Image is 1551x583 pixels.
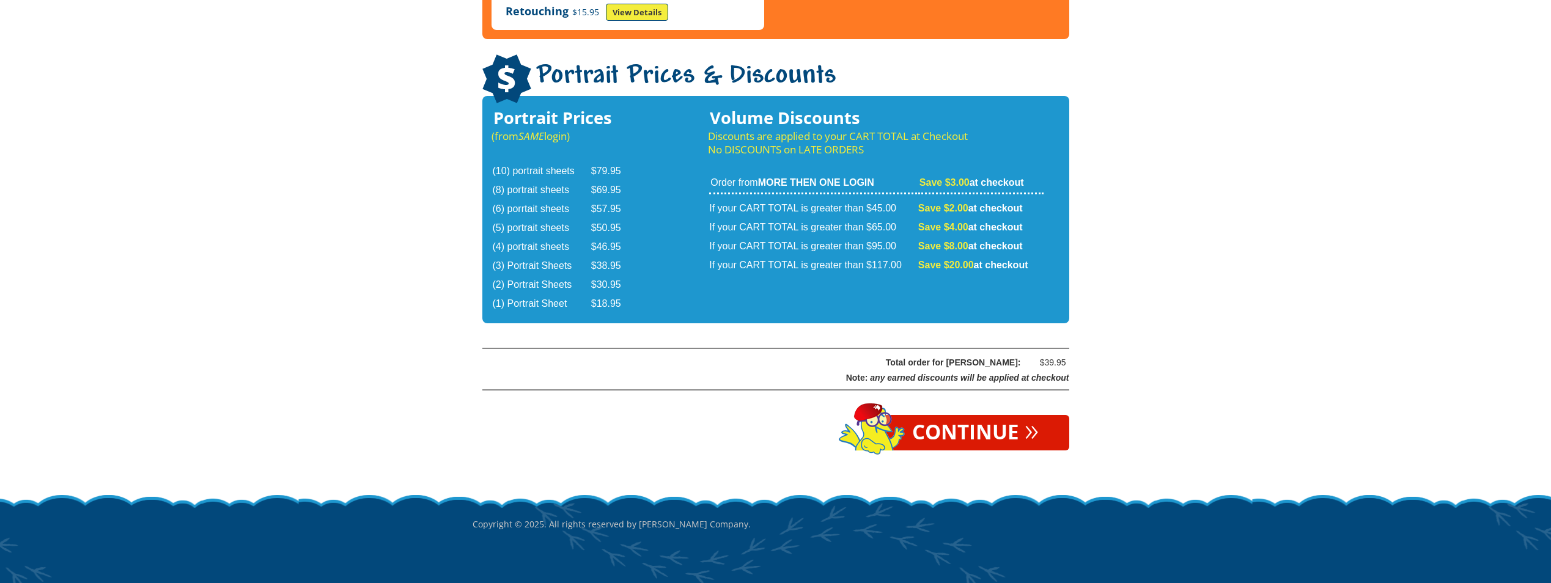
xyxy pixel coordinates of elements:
td: If your CART TOTAL is greater than $117.00 [709,257,917,274]
p: Retouching [506,4,750,21]
span: Save $3.00 [919,177,970,188]
strong: at checkout [918,222,1023,232]
span: Save $20.00 [918,260,974,270]
strong: at checkout [918,241,1023,251]
p: Copyright © 2025. All rights reserved by [PERSON_NAME] Company. [473,493,1079,555]
div: $39.95 [1030,355,1066,370]
td: (5) portrait sheets [493,219,590,237]
td: Order from [709,176,917,194]
span: Note: [846,373,868,383]
a: View Details [606,4,668,21]
span: » [1025,422,1039,436]
td: $57.95 [591,200,636,218]
td: (2) Portrait Sheets [493,276,590,294]
strong: at checkout [918,203,1023,213]
td: $46.95 [591,238,636,256]
td: (1) Portrait Sheet [493,295,590,313]
strong: at checkout [919,177,1024,188]
td: $79.95 [591,163,636,180]
td: $18.95 [591,295,636,313]
span: Save $4.00 [918,222,968,232]
td: $50.95 [591,219,636,237]
strong: at checkout [918,260,1028,270]
div: Total order for [PERSON_NAME]: [514,355,1021,370]
em: SAME [518,129,544,143]
td: (10) portrait sheets [493,163,590,180]
td: (8) portrait sheets [493,182,590,199]
td: If your CART TOTAL is greater than $45.00 [709,196,917,218]
td: $69.95 [591,182,636,199]
td: $38.95 [591,257,636,275]
span: Save $8.00 [918,241,968,251]
h3: Portrait Prices [492,111,638,125]
h1: Portrait Prices & Discounts [482,54,1069,105]
strong: MORE THEN ONE LOGIN [758,177,874,188]
span: Save $2.00 [918,203,968,213]
td: If your CART TOTAL is greater than $65.00 [709,219,917,237]
td: (3) Portrait Sheets [493,257,590,275]
p: (from login) [492,130,638,143]
td: (4) portrait sheets [493,238,590,256]
a: Continue» [882,415,1069,450]
p: Discounts are applied to your CART TOTAL at Checkout No DISCOUNTS on LATE ORDERS [708,130,1044,156]
span: $15.95 [569,6,603,18]
h3: Volume Discounts [708,111,1044,125]
td: If your CART TOTAL is greater than $95.00 [709,238,917,255]
span: any earned discounts will be applied at checkout [870,373,1069,383]
td: $30.95 [591,276,636,294]
td: (6) porrtait sheets [493,200,590,218]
